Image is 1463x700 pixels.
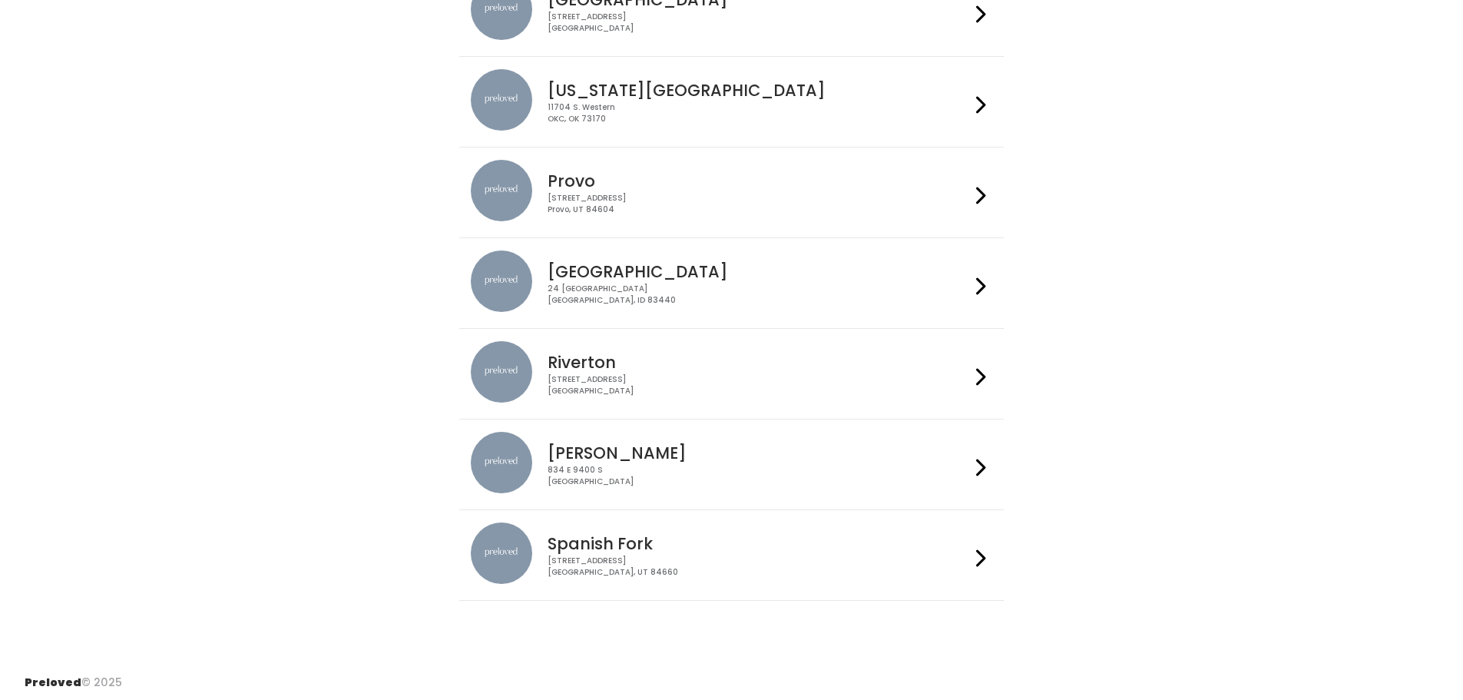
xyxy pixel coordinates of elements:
h4: [PERSON_NAME] [548,444,970,462]
h4: Spanish Fork [548,535,970,552]
div: 11704 S. Western OKC, OK 73170 [548,102,970,124]
img: preloved location [471,523,532,584]
div: [STREET_ADDRESS] [GEOGRAPHIC_DATA] [548,374,970,396]
a: preloved location Spanish Fork [STREET_ADDRESS][GEOGRAPHIC_DATA], UT 84660 [471,523,992,588]
h4: [GEOGRAPHIC_DATA] [548,263,970,280]
a: preloved location [US_STATE][GEOGRAPHIC_DATA] 11704 S. WesternOKC, OK 73170 [471,69,992,134]
img: preloved location [471,341,532,403]
div: [STREET_ADDRESS] [GEOGRAPHIC_DATA] [548,12,970,34]
div: © 2025 [25,662,122,691]
a: preloved location Provo [STREET_ADDRESS]Provo, UT 84604 [471,160,992,225]
h4: Riverton [548,353,970,371]
div: 24 [GEOGRAPHIC_DATA] [GEOGRAPHIC_DATA], ID 83440 [548,284,970,306]
a: preloved location Riverton [STREET_ADDRESS][GEOGRAPHIC_DATA] [471,341,992,406]
div: [STREET_ADDRESS] [GEOGRAPHIC_DATA], UT 84660 [548,556,970,578]
span: Preloved [25,675,81,690]
img: preloved location [471,160,532,221]
a: preloved location [GEOGRAPHIC_DATA] 24 [GEOGRAPHIC_DATA][GEOGRAPHIC_DATA], ID 83440 [471,250,992,316]
div: 834 E 9400 S [GEOGRAPHIC_DATA] [548,465,970,487]
h4: [US_STATE][GEOGRAPHIC_DATA] [548,81,970,99]
a: preloved location [PERSON_NAME] 834 E 9400 S[GEOGRAPHIC_DATA] [471,432,992,497]
img: preloved location [471,250,532,312]
h4: Provo [548,172,970,190]
div: [STREET_ADDRESS] Provo, UT 84604 [548,193,970,215]
img: preloved location [471,69,532,131]
img: preloved location [471,432,532,493]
